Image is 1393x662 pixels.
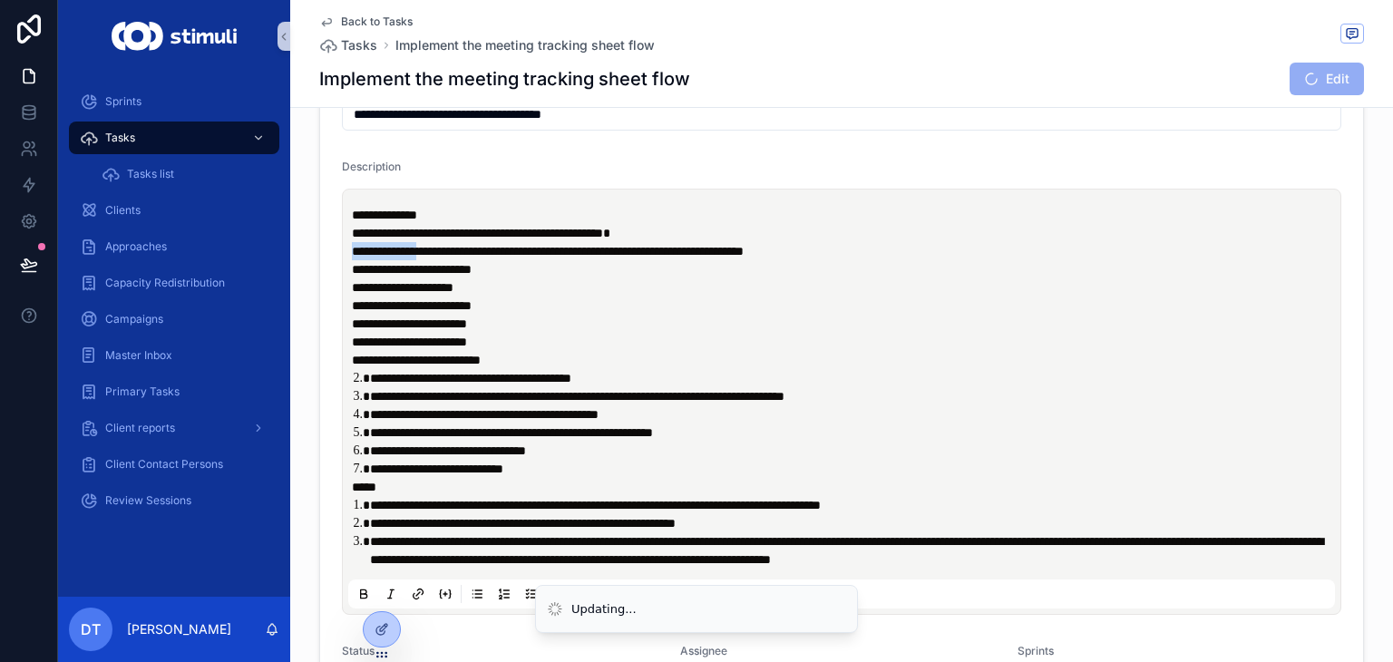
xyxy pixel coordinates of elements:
[105,493,191,508] span: Review Sessions
[571,600,637,618] div: Updating...
[105,203,141,218] span: Clients
[395,36,655,54] a: Implement the meeting tracking sheet flow
[680,644,727,657] span: Assignee
[69,230,279,263] a: Approaches
[81,618,101,640] span: DT
[341,15,413,29] span: Back to Tasks
[105,131,135,145] span: Tasks
[127,620,231,638] p: [PERSON_NAME]
[105,94,141,109] span: Sprints
[105,239,167,254] span: Approaches
[69,267,279,299] a: Capacity Redistribution
[342,644,375,657] span: Status
[112,22,236,51] img: App logo
[105,348,172,363] span: Master Inbox
[319,15,413,29] a: Back to Tasks
[105,385,180,399] span: Primary Tasks
[69,412,279,444] a: Client reports
[69,339,279,372] a: Master Inbox
[91,158,279,190] a: Tasks list
[69,484,279,517] a: Review Sessions
[341,36,377,54] span: Tasks
[105,312,163,326] span: Campaigns
[319,36,377,54] a: Tasks
[105,276,225,290] span: Capacity Redistribution
[69,375,279,408] a: Primary Tasks
[342,160,401,173] span: Description
[105,421,175,435] span: Client reports
[69,448,279,481] a: Client Contact Persons
[69,303,279,336] a: Campaigns
[58,73,290,540] div: scrollable content
[69,194,279,227] a: Clients
[127,167,174,181] span: Tasks list
[105,457,223,472] span: Client Contact Persons
[69,85,279,118] a: Sprints
[69,122,279,154] a: Tasks
[319,66,690,92] h1: Implement the meeting tracking sheet flow
[1018,644,1054,657] span: Sprints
